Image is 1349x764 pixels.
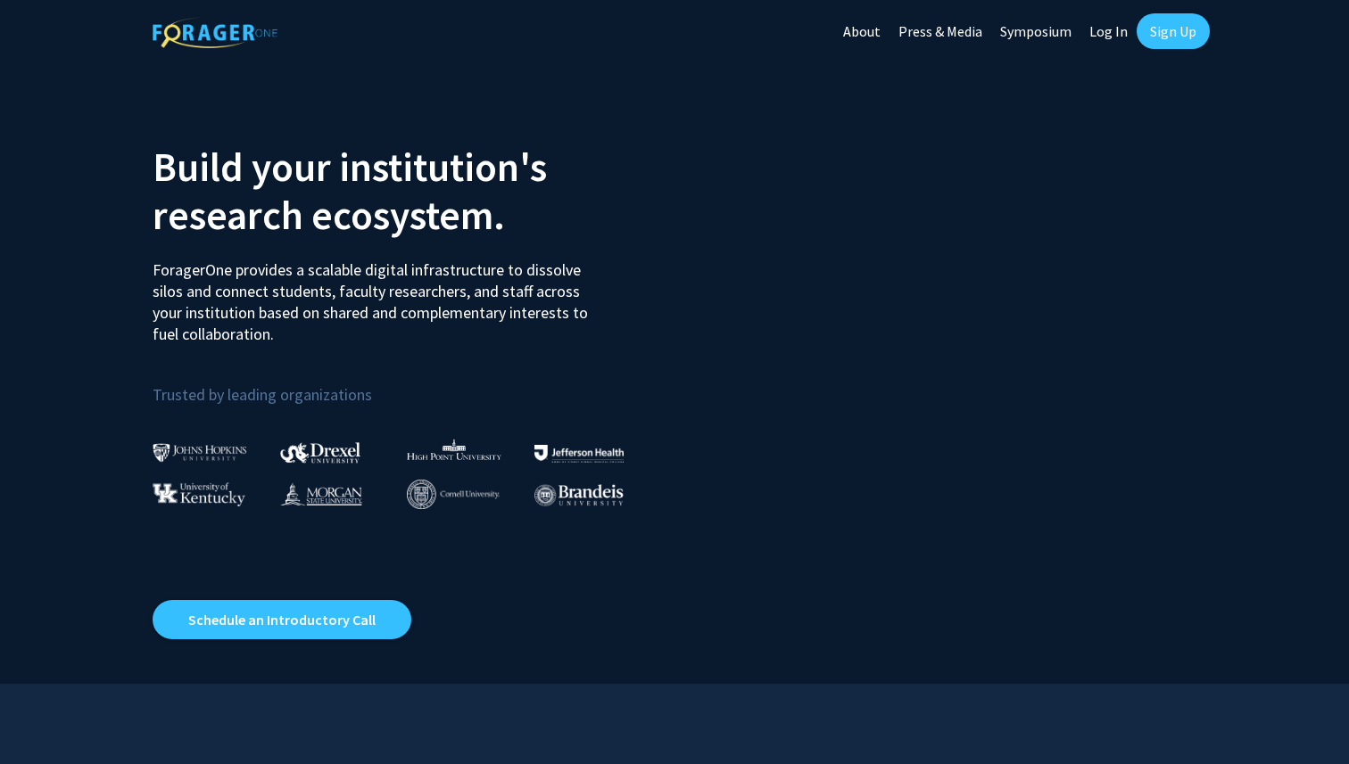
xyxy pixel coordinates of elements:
img: Morgan State University [280,482,362,505]
img: Brandeis University [534,484,624,506]
img: Thomas Jefferson University [534,445,624,462]
h2: Build your institution's research ecosystem. [153,143,661,239]
p: ForagerOne provides a scalable digital infrastructure to dissolve silos and connect students, fac... [153,246,600,345]
img: ForagerOne Logo [153,17,277,48]
img: Johns Hopkins University [153,443,247,462]
a: Sign Up [1137,13,1210,49]
img: High Point University [407,439,501,460]
a: Opens in a new tab [153,600,411,639]
img: Cornell University [407,480,500,509]
p: Trusted by leading organizations [153,359,661,408]
img: University of Kentucky [153,482,245,506]
img: Drexel University [280,442,360,463]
